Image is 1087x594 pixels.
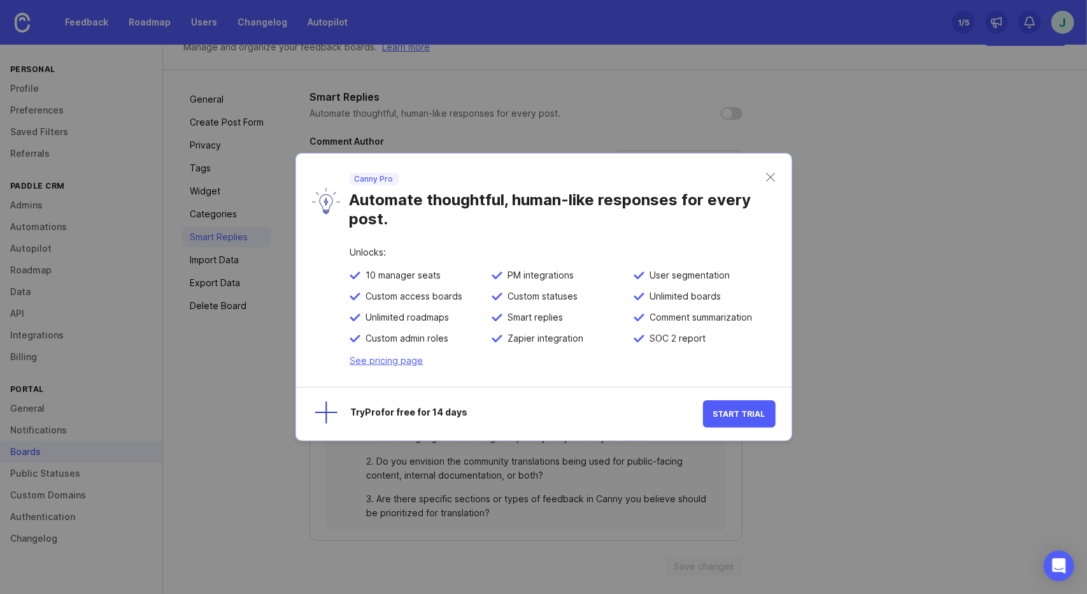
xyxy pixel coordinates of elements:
[361,312,450,323] span: Unlimited roadmaps
[350,185,767,229] div: Automate thoughtful, human-like responses for every post.
[644,312,752,323] span: Comment summarization
[644,270,730,281] span: User segmentation
[713,409,765,419] span: Start Trial
[644,291,721,302] span: Unlimited boards
[361,291,463,302] span: Custom access boards
[350,248,776,270] div: Unlocks:
[644,333,706,344] span: SOC 2 report
[312,188,340,214] img: lyW0TRAiArAAAAAASUVORK5CYII=
[502,270,574,281] span: PM integrations
[1044,551,1074,581] div: Open Intercom Messenger
[361,270,441,281] span: 10 manager seats
[703,400,776,428] button: Start Trial
[361,333,449,344] span: Custom admin roles
[502,333,583,344] span: Zapier integration
[351,408,703,420] div: Try Pro for free for 14 days
[350,355,423,366] a: See pricing page
[502,291,578,302] span: Custom statuses
[355,174,394,184] p: Canny Pro
[502,312,563,323] span: Smart replies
